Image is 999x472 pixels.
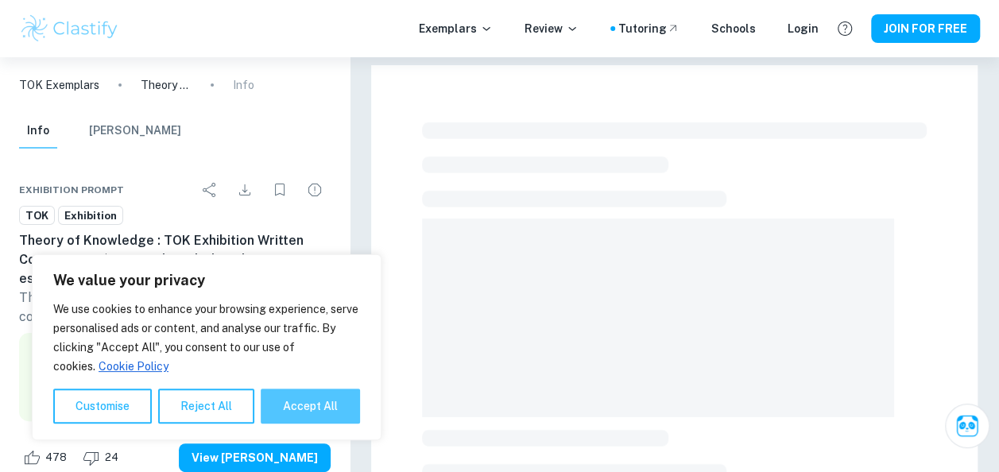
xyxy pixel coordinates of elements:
a: Cookie Policy [98,359,169,373]
p: Info [233,76,254,94]
a: Schools [711,20,756,37]
div: Share [194,174,226,206]
a: Tutoring [618,20,680,37]
span: Exhibition [59,208,122,224]
button: Reject All [158,389,254,424]
button: [PERSON_NAME] [89,114,181,149]
span: TOK [20,208,54,224]
span: 24 [96,450,127,466]
span: 478 [37,450,76,466]
img: Clastify logo [19,13,120,44]
p: Exemplars [419,20,493,37]
a: Login [788,20,819,37]
button: Customise [53,389,152,424]
p: Theory of Knowledge : TOK Exhibition Written Commentary. ‘Can new knowledge change established va... [141,76,192,94]
div: Like [19,445,76,470]
button: JOIN FOR FREE [871,14,980,43]
button: Accept All [261,389,360,424]
div: Bookmark [264,174,296,206]
p: The first year TOK exhibition with written commentary and 3 objects [19,288,331,327]
p: Review [525,20,579,37]
div: We value your privacy [32,254,381,440]
button: Info [19,114,57,149]
h6: Theory of Knowledge : TOK Exhibition Written Commentary. ‘Can new knowledge change established va... [19,231,331,288]
p: We value your privacy [53,271,360,290]
a: TOK Exemplars [19,76,99,94]
span: Exhibition Prompt [19,183,124,197]
div: Report issue [299,174,331,206]
div: Dislike [79,445,127,470]
div: Download [229,174,261,206]
a: Exhibition [58,206,123,226]
button: Help and Feedback [831,15,858,42]
a: TOK [19,206,55,226]
button: Ask Clai [945,404,989,448]
p: We use cookies to enhance your browsing experience, serve personalised ads or content, and analys... [53,300,360,376]
button: View [PERSON_NAME] [179,443,331,472]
